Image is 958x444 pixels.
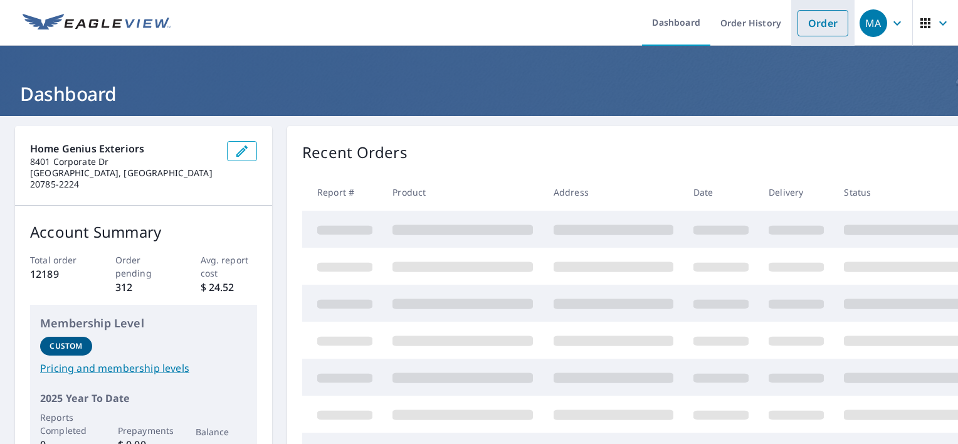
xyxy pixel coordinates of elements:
p: $ 24.52 [201,280,258,295]
h1: Dashboard [15,81,943,107]
th: Report # [302,174,382,211]
p: Prepayments [118,424,170,437]
p: Reports Completed [40,411,92,437]
p: 12189 [30,267,87,282]
th: Product [382,174,543,211]
p: Balance [196,425,248,438]
p: Membership Level [40,315,247,332]
p: Account Summary [30,221,257,243]
p: Custom [50,341,82,352]
th: Delivery [759,174,834,211]
p: [GEOGRAPHIC_DATA], [GEOGRAPHIC_DATA] 20785-2224 [30,167,217,190]
th: Address [544,174,683,211]
p: Total order [30,253,87,267]
p: Home Genius Exteriors [30,141,217,156]
p: Order pending [115,253,172,280]
p: 312 [115,280,172,295]
img: EV Logo [23,14,171,33]
p: 2025 Year To Date [40,391,247,406]
p: 8401 Corporate Dr [30,156,217,167]
a: Order [797,10,848,36]
p: Avg. report cost [201,253,258,280]
th: Date [683,174,759,211]
a: Pricing and membership levels [40,361,247,376]
p: Recent Orders [302,141,408,164]
div: MA [860,9,887,37]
